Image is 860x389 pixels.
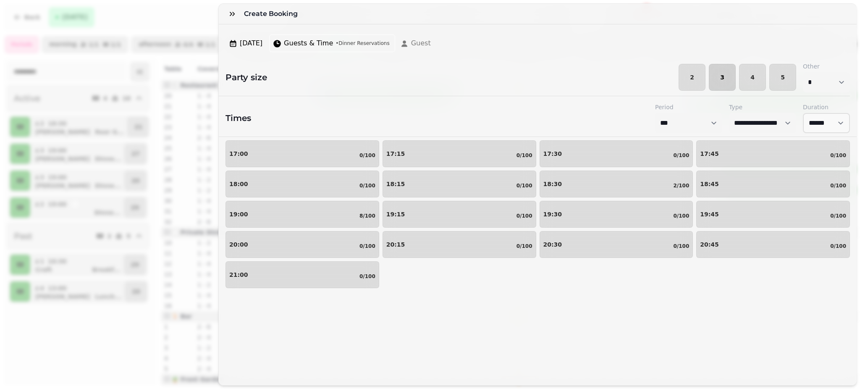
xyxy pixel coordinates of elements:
p: 0/100 [830,152,846,159]
span: Guests & Time [284,38,333,48]
button: 19:300/100 [540,201,693,228]
span: 3 [716,74,729,80]
h3: Create Booking [244,9,301,19]
button: 17:000/100 [225,140,379,167]
p: 18:00 [229,181,248,187]
p: 0/100 [830,182,846,189]
button: 18:000/100 [225,171,379,197]
p: 0/100 [359,152,375,159]
p: 0/100 [517,213,532,219]
span: 5 [776,74,789,80]
button: 18:450/100 [696,171,850,197]
button: 5 [769,64,796,91]
button: 19:450/100 [696,201,850,228]
button: 20:300/100 [540,231,693,258]
button: 20:450/100 [696,231,850,258]
p: 0/100 [517,152,532,159]
p: 0/100 [830,213,846,219]
p: 18:45 [700,181,719,187]
p: 18:30 [543,181,562,187]
button: 17:450/100 [696,140,850,167]
span: 4 [746,74,759,80]
span: • Dinner Reservations [336,40,389,47]
span: Guest [411,38,431,48]
button: 21:000/100 [225,261,379,288]
button: 4 [739,64,766,91]
h2: Party size [219,71,267,83]
span: [DATE] [240,38,262,48]
p: 8/100 [359,213,375,219]
p: 0/100 [517,182,532,189]
p: 0/100 [673,243,689,250]
p: 17:45 [700,151,719,157]
p: 19:15 [386,211,405,217]
button: 3 [709,64,736,91]
button: 19:008/100 [225,201,379,228]
p: 17:30 [543,151,562,157]
p: 0/100 [359,182,375,189]
p: 18:15 [386,181,405,187]
p: 19:30 [543,211,562,217]
p: 2/100 [673,182,689,189]
p: 0/100 [673,152,689,159]
p: 17:00 [229,151,248,157]
p: 20:15 [386,242,405,247]
button: 2 [679,64,705,91]
p: 17:15 [386,151,405,157]
p: 0/100 [517,243,532,250]
span: 2 [686,74,698,80]
button: 18:302/100 [540,171,693,197]
h2: Times [225,112,251,124]
p: 20:30 [543,242,562,247]
p: 20:45 [700,242,719,247]
p: 19:00 [229,211,248,217]
button: 17:150/100 [383,140,536,167]
button: 20:150/100 [383,231,536,258]
p: 19:45 [700,211,719,217]
button: 19:150/100 [383,201,536,228]
p: 21:00 [229,272,248,278]
button: 18:150/100 [383,171,536,197]
label: Type [729,103,796,111]
p: 0/100 [830,243,846,250]
label: Duration [803,103,850,111]
p: 20:00 [229,242,248,247]
p: 0/100 [359,273,375,280]
p: 0/100 [359,243,375,250]
button: 17:300/100 [540,140,693,167]
p: 0/100 [673,213,689,219]
label: Other [803,62,850,71]
label: Period [655,103,722,111]
button: 20:000/100 [225,231,379,258]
